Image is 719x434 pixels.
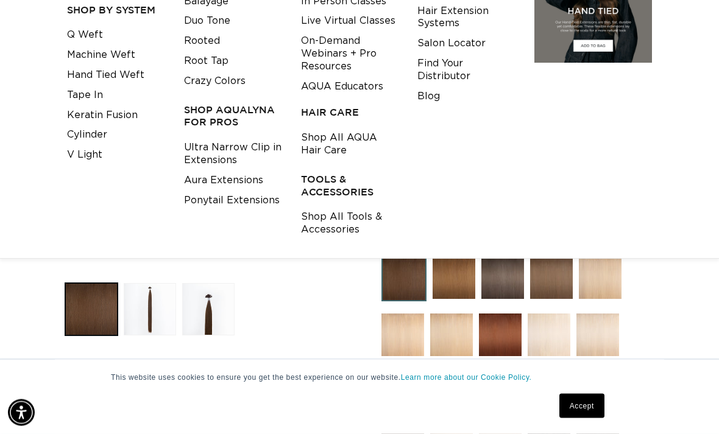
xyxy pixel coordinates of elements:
[65,284,118,336] button: Load image 1 in gallery view
[481,257,524,299] img: 8AB Ash Brown - Keratin Fusion
[559,394,604,418] a: Accept
[381,257,427,302] img: 4 Medium Brown - Keratin Fusion
[401,373,532,382] a: Learn more about our Cookie Policy.
[184,32,220,52] a: Rooted
[301,77,383,97] a: AQUA Educators
[8,399,35,426] div: Accessibility Menu
[184,191,280,211] a: Ponytail Extensions
[111,372,608,383] p: This website uses cookies to ensure you get the best experience on our website.
[481,257,524,308] a: 8AB Ash Brown - Keratin Fusion
[67,4,165,17] h3: SHOP BY SYSTEM
[417,2,515,35] a: Hair Extension Systems
[433,257,475,299] img: 6 Light Brown - Keratin Fusion
[381,314,424,363] a: 22 Light Blonde - Keratin Fusion
[67,46,135,66] a: Machine Weft
[301,173,399,199] h3: TOOLS & ACCESSORIES
[184,12,230,32] a: Duo Tone
[528,314,570,357] img: 60A Most Platinum Ash - Keratin Fusion
[530,257,573,299] img: 8 Golden Brown - Keratin Fusion
[124,284,176,336] button: Load image 2 in gallery view
[184,138,282,171] a: Ultra Narrow Clip in Extensions
[417,87,440,107] a: Blog
[301,128,399,161] a: Shop All AQUA Hair Care
[430,314,473,363] a: 24 Light Golden Blonde - Keratin Fusion
[658,376,719,434] iframe: Chat Widget
[579,257,622,299] img: 16 Blonde - Keratin Fusion
[528,314,570,363] a: 60A Most Platinum Ash - Keratin Fusion
[576,314,619,363] a: 60 Most Platinum - Keratin Fusion
[67,86,103,106] a: Tape In
[184,104,282,130] h3: Shop AquaLyna for Pros
[182,284,235,336] button: Load image 3 in gallery view
[381,257,427,308] a: 4 Medium Brown - Keratin Fusion
[576,314,619,357] img: 60 Most Platinum - Keratin Fusion
[301,107,399,119] h3: HAIR CARE
[417,54,515,87] a: Find Your Distributor
[479,314,522,363] a: 33 Copper Red - Keratin Fusion
[67,106,138,126] a: Keratin Fusion
[530,257,573,308] a: 8 Golden Brown - Keratin Fusion
[67,26,103,46] a: Q Weft
[301,32,399,77] a: On-Demand Webinars + Pro Resources
[433,257,475,308] a: 6 Light Brown - Keratin Fusion
[479,314,522,357] img: 33 Copper Red - Keratin Fusion
[184,72,246,92] a: Crazy Colors
[579,257,622,308] a: 16 Blonde - Keratin Fusion
[301,12,395,32] a: Live Virtual Classes
[184,52,228,72] a: Root Tap
[381,314,424,357] img: 22 Light Blonde - Keratin Fusion
[301,208,399,240] a: Shop All Tools & Accessories
[417,34,486,54] a: Salon Locator
[67,125,107,145] a: Cylinder
[67,145,102,166] a: V Light
[430,314,473,357] img: 24 Light Golden Blonde - Keratin Fusion
[67,66,144,86] a: Hand Tied Weft
[184,171,263,191] a: Aura Extensions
